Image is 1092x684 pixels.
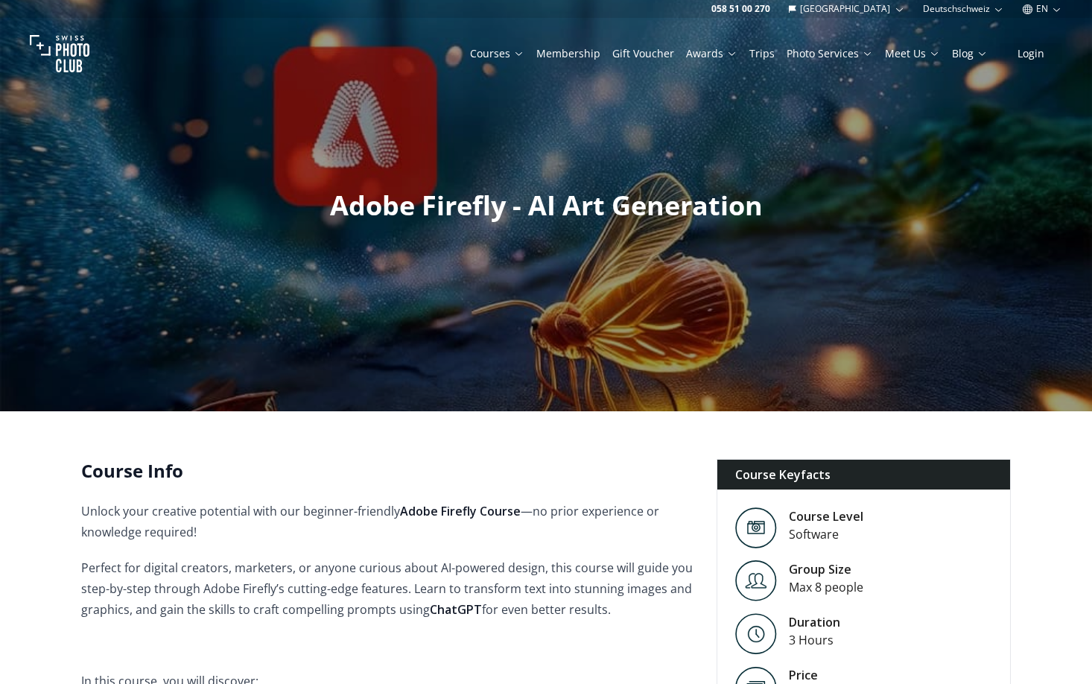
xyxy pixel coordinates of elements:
a: Photo Services [787,46,873,61]
button: Trips [743,43,781,64]
button: Photo Services [781,43,879,64]
a: Awards [686,46,737,61]
strong: Adobe Firefly Course [400,503,521,519]
button: Login [1000,43,1062,64]
span: Adobe Firefly - AI Art Generation [330,187,763,224]
button: Awards [680,43,743,64]
a: Blog [952,46,988,61]
div: Group Size [789,560,863,578]
a: Trips [749,46,775,61]
div: Max 8 people [789,578,863,596]
p: Unlock your creative potential with our beginner-friendly —no prior experience or knowledge requi... [81,501,693,542]
button: Membership [530,43,606,64]
div: Price [789,666,834,684]
a: Courses [470,46,524,61]
div: 3 Hours [789,631,840,649]
a: 058 51 00 270 [711,3,770,15]
div: Duration [789,613,840,631]
div: Software [789,525,863,543]
p: Perfect for digital creators, marketers, or anyone curious about AI-powered design, this course w... [81,557,693,620]
img: Swiss photo club [30,24,89,83]
button: Blog [946,43,994,64]
a: Meet Us [885,46,940,61]
img: Level [735,507,777,548]
a: Gift Voucher [612,46,674,61]
h2: Course Info [81,459,693,483]
button: Meet Us [879,43,946,64]
button: Courses [464,43,530,64]
a: Membership [536,46,600,61]
button: Gift Voucher [606,43,680,64]
div: Course Keyfacts [717,460,1010,490]
strong: ChatGPT [430,601,482,618]
div: Course Level [789,507,863,525]
img: Level [735,560,777,601]
img: Level [735,613,777,654]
